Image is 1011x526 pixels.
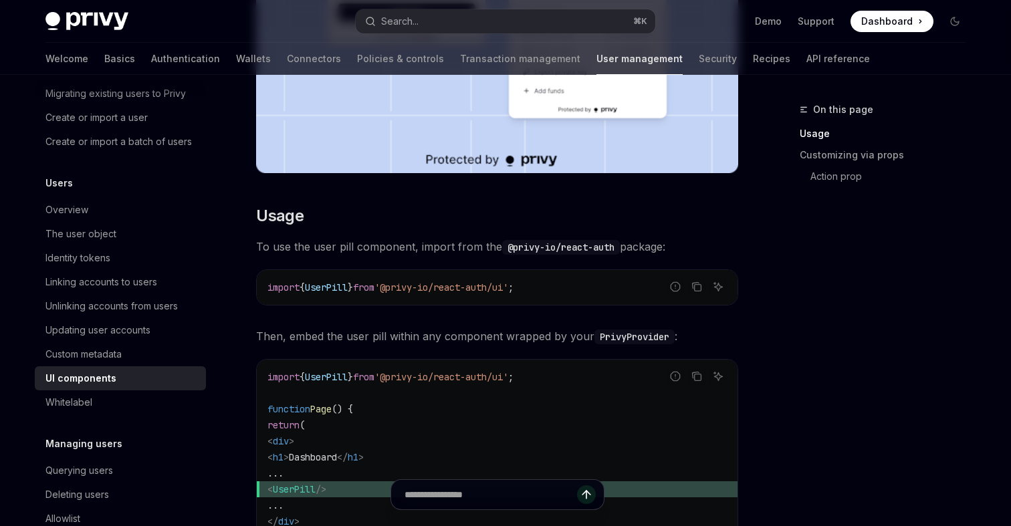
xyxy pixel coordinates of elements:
[35,390,206,414] a: Whitelabel
[35,246,206,270] a: Identity tokens
[348,371,353,383] span: }
[374,371,508,383] span: '@privy-io/react-auth/ui'
[332,403,353,415] span: () {
[348,281,353,293] span: }
[508,371,514,383] span: ;
[45,134,192,150] div: Create or import a batch of users
[35,222,206,246] a: The user object
[753,43,790,75] a: Recipes
[861,15,913,28] span: Dashboard
[300,281,305,293] span: {
[267,371,300,383] span: import
[256,237,738,256] span: To use the user pill component, import from the package:
[851,11,933,32] a: Dashboard
[45,250,110,266] div: Identity tokens
[45,370,116,386] div: UI components
[256,327,738,346] span: Then, embed the user pill within any component wrapped by your :
[709,368,727,385] button: Ask AI
[348,451,358,463] span: h1
[45,394,92,410] div: Whitelabel
[35,318,206,342] a: Updating user accounts
[284,451,289,463] span: >
[310,403,332,415] span: Page
[508,281,514,293] span: ;
[45,226,116,242] div: The user object
[800,144,976,166] a: Customizing via props
[273,451,284,463] span: h1
[35,130,206,154] a: Create or import a batch of users
[35,198,206,222] a: Overview
[374,281,508,293] span: '@privy-io/react-auth/ui'
[305,371,348,383] span: UserPill
[633,16,647,27] span: ⌘ K
[667,368,684,385] button: Report incorrect code
[35,483,206,507] a: Deleting users
[502,240,620,255] code: @privy-io/react-auth
[45,202,88,218] div: Overview
[798,15,834,28] a: Support
[596,43,683,75] a: User management
[35,106,206,130] a: Create or import a user
[267,403,310,415] span: function
[35,294,206,318] a: Unlinking accounts from users
[104,43,135,75] a: Basics
[353,371,374,383] span: from
[594,330,675,344] code: PrivyProvider
[45,346,122,362] div: Custom metadata
[267,451,273,463] span: <
[236,43,271,75] a: Wallets
[755,15,782,28] a: Demo
[45,43,88,75] a: Welcome
[289,451,337,463] span: Dashboard
[460,43,580,75] a: Transaction management
[267,467,284,479] span: ...
[709,278,727,295] button: Ask AI
[358,451,364,463] span: >
[806,43,870,75] a: API reference
[151,43,220,75] a: Authentication
[699,43,737,75] a: Security
[353,281,374,293] span: from
[800,166,976,187] a: Action prop
[45,110,148,126] div: Create or import a user
[357,43,444,75] a: Policies & controls
[800,123,976,144] a: Usage
[688,368,705,385] button: Copy the contents from the code block
[45,12,128,31] img: dark logo
[944,11,966,32] button: Toggle dark mode
[405,480,577,509] input: Ask a question...
[577,485,596,504] button: Send message
[337,451,348,463] span: </
[381,13,419,29] div: Search...
[688,278,705,295] button: Copy the contents from the code block
[287,43,341,75] a: Connectors
[289,435,294,447] span: >
[45,463,113,479] div: Querying users
[267,435,273,447] span: <
[267,419,300,431] span: return
[300,419,305,431] span: (
[305,281,348,293] span: UserPill
[45,487,109,503] div: Deleting users
[45,175,73,191] h5: Users
[35,366,206,390] a: UI components
[45,436,122,452] h5: Managing users
[273,435,289,447] span: div
[300,371,305,383] span: {
[45,298,178,314] div: Unlinking accounts from users
[813,102,873,118] span: On this page
[356,9,655,33] button: Open search
[267,281,300,293] span: import
[35,270,206,294] a: Linking accounts to users
[667,278,684,295] button: Report incorrect code
[256,205,304,227] span: Usage
[45,322,150,338] div: Updating user accounts
[45,274,157,290] div: Linking accounts to users
[35,342,206,366] a: Custom metadata
[35,458,206,483] a: Querying users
